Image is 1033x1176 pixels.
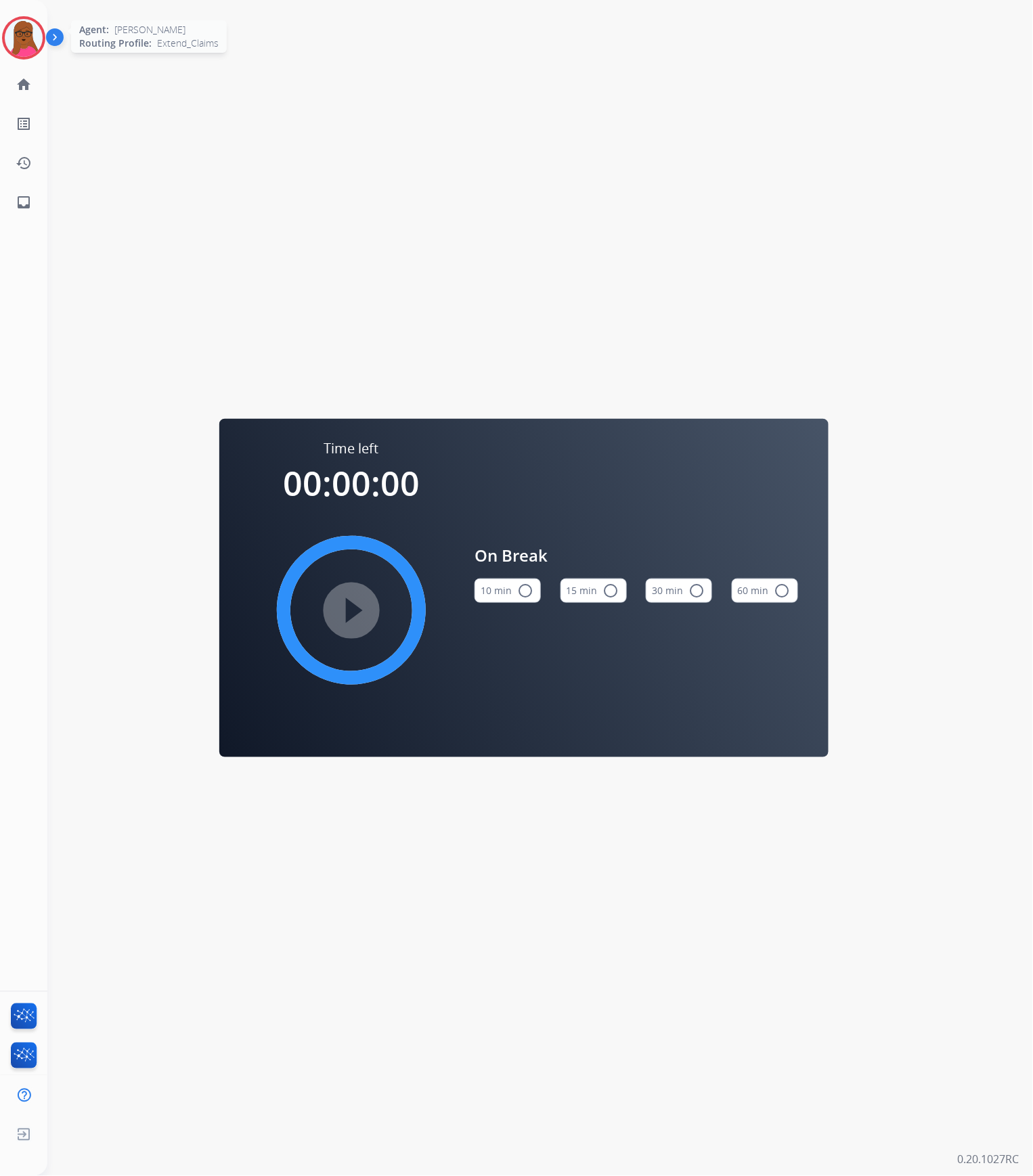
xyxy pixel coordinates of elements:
[16,116,32,132] mat-icon: list_alt
[958,1152,1019,1168] p: 0.20.1027RC
[79,23,109,37] span: Agent:
[157,37,219,50] span: Extend_Claims
[646,579,712,603] button: 30 min
[732,579,798,603] button: 60 min
[16,194,32,210] mat-icon: inbox
[16,155,32,171] mat-icon: history
[283,460,420,506] span: 00:00:00
[561,579,627,603] button: 15 min
[517,583,533,599] mat-icon: radio_button_unchecked
[688,583,705,599] mat-icon: radio_button_unchecked
[16,76,32,93] mat-icon: home
[475,579,541,603] button: 10 min
[774,583,791,599] mat-icon: radio_button_unchecked
[79,37,152,50] span: Routing Profile:
[324,439,379,458] span: Time left
[603,583,619,599] mat-icon: radio_button_unchecked
[475,543,798,568] span: On Break
[114,23,185,37] span: [PERSON_NAME]
[5,19,43,57] img: avatar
